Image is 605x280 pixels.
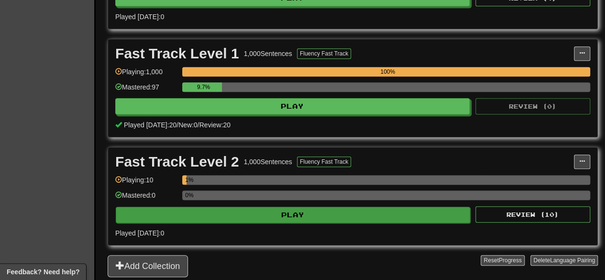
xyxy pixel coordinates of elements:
span: Progress [499,257,522,264]
div: 1,000 Sentences [244,157,292,167]
div: Mastered: 0 [115,190,177,206]
button: Review (10) [475,206,590,223]
button: Play [115,98,470,114]
button: DeleteLanguage Pairing [530,255,598,266]
span: New: 0 [178,121,198,129]
button: ResetProgress [481,255,524,266]
div: 100% [185,67,590,77]
span: Language Pairing [550,257,595,264]
span: Played [DATE]: 0 [115,13,164,21]
button: Add Collection [108,255,188,277]
button: Review (0) [475,98,590,114]
span: Review: 20 [199,121,231,129]
span: Played [DATE]: 20 [124,121,176,129]
div: 1,000 Sentences [244,49,292,58]
span: / [198,121,199,129]
span: Open feedback widget [7,267,79,277]
button: Fluency Fast Track [297,157,351,167]
div: Fast Track Level 1 [115,46,239,61]
span: / [176,121,178,129]
span: Played [DATE]: 0 [115,229,164,237]
div: Playing: 10 [115,175,177,191]
div: Playing: 1,000 [115,67,177,83]
button: Fluency Fast Track [297,48,351,59]
div: Fast Track Level 2 [115,155,239,169]
div: 1% [185,175,186,185]
div: 9.7% [185,82,221,92]
button: Play [116,207,470,223]
div: Mastered: 97 [115,82,177,98]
